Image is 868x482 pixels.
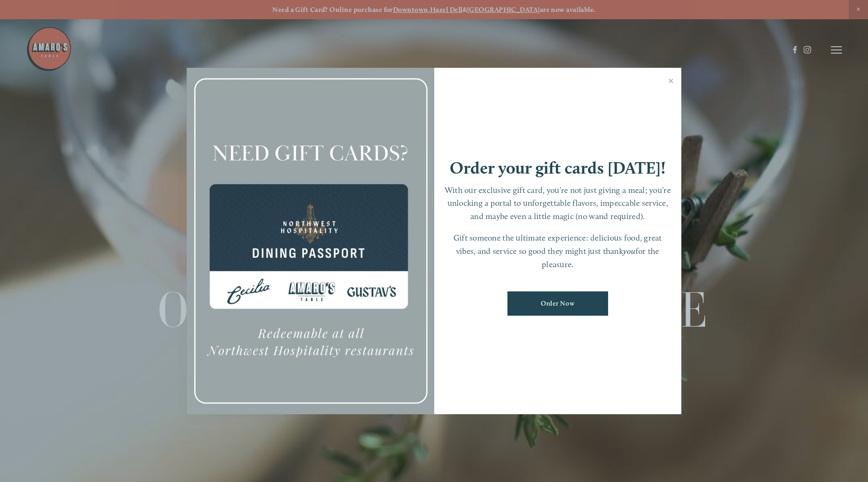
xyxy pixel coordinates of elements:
a: Close [662,69,680,95]
h1: Order your gift cards [DATE]! [450,159,666,176]
p: With our exclusive gift card, you’re not just giving a meal; you’re unlocking a portal to unforge... [443,184,673,223]
a: Order Now [507,291,608,316]
p: Gift someone the ultimate experience: delicious food, great vibes, and service so good they might... [443,231,673,271]
em: you [623,246,636,256]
